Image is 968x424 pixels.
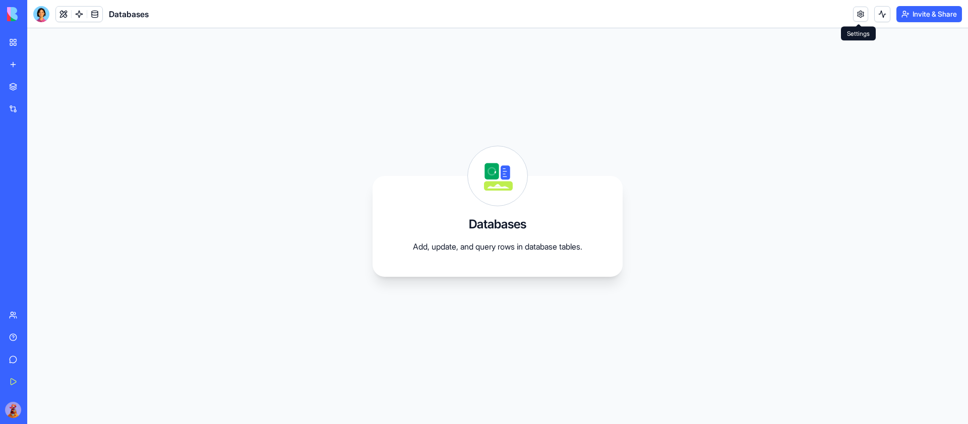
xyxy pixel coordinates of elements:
button: Invite & Share [896,6,962,22]
span: Databases [109,8,149,20]
div: Settings [841,27,876,41]
img: logo [7,7,70,21]
p: Add, update, and query rows in database tables. [397,240,598,253]
img: Kuku_Large_sla5px.png [5,402,21,418]
h3: Databases [469,216,526,232]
